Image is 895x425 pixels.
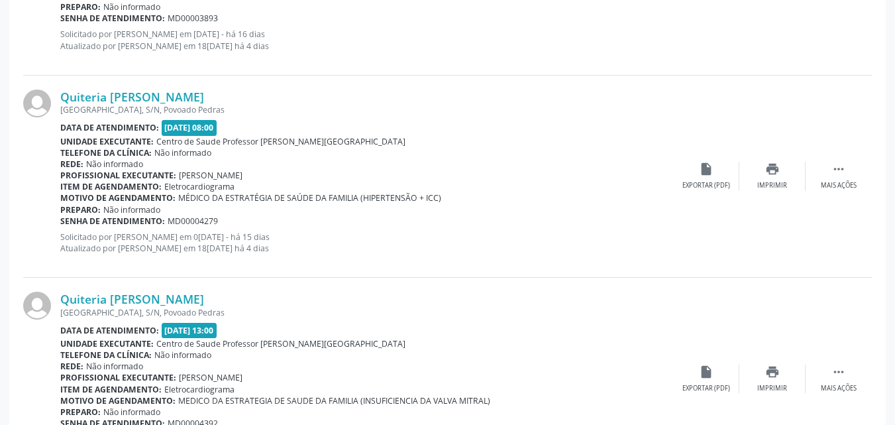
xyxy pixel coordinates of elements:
span: Não informado [86,361,143,372]
b: Rede: [60,158,83,170]
span: Não informado [103,204,160,215]
div: Exportar (PDF) [682,384,730,393]
div: [GEOGRAPHIC_DATA], S/N, Povoado Pedras [60,104,673,115]
span: Centro de Saude Professor [PERSON_NAME][GEOGRAPHIC_DATA] [156,136,405,147]
span: Não informado [86,158,143,170]
b: Item de agendamento: [60,384,162,395]
b: Profissional executante: [60,170,176,181]
span: MÉDICO DA ESTRATÉGIA DE SAÚDE DA FAMILIA (HIPERTENSÃO + ICC) [178,192,441,204]
b: Preparo: [60,406,101,418]
b: Motivo de agendamento: [60,192,176,204]
b: Item de agendamento: [60,181,162,192]
i:  [831,162,846,176]
div: [GEOGRAPHIC_DATA], S/N, Povoado Pedras [60,307,673,318]
span: Não informado [103,1,160,13]
span: [DATE] 08:00 [162,120,217,135]
a: Quiteria [PERSON_NAME] [60,90,204,104]
span: Eletrocardiograma [164,384,235,395]
div: Imprimir [757,181,787,190]
b: Rede: [60,361,83,372]
span: Centro de Saude Professor [PERSON_NAME][GEOGRAPHIC_DATA] [156,338,405,349]
span: Eletrocardiograma [164,181,235,192]
i: insert_drive_file [699,162,713,176]
span: Não informado [154,147,211,158]
span: MD00003893 [168,13,218,24]
div: Exportar (PDF) [682,181,730,190]
b: Telefone da clínica: [60,147,152,158]
i:  [831,365,846,379]
span: [DATE] 13:00 [162,323,217,338]
b: Motivo de agendamento: [60,395,176,406]
span: [PERSON_NAME] [179,372,242,383]
span: [PERSON_NAME] [179,170,242,181]
b: Preparo: [60,1,101,13]
span: Não informado [154,349,211,361]
a: Quiteria [PERSON_NAME] [60,292,204,306]
i: print [765,162,780,176]
i: insert_drive_file [699,365,713,379]
span: MEDICO DA ESTRATEGIA DE SAUDE DA FAMILIA (INSUFICIENCIA DA VALVA MITRAL) [178,395,490,406]
b: Data de atendimento: [60,325,159,336]
i: print [765,365,780,379]
div: Mais ações [821,181,857,190]
div: Imprimir [757,384,787,393]
span: Não informado [103,406,160,418]
b: Unidade executante: [60,136,154,147]
p: Solicitado por [PERSON_NAME] em 0[DATE] - há 15 dias Atualizado por [PERSON_NAME] em 18[DATE] há ... [60,231,673,254]
p: Solicitado por [PERSON_NAME] em [DATE] - há 16 dias Atualizado por [PERSON_NAME] em 18[DATE] há 4... [60,29,673,51]
b: Unidade executante: [60,338,154,349]
span: MD00004279 [168,215,218,227]
img: img [23,90,51,117]
b: Profissional executante: [60,372,176,383]
b: Telefone da clínica: [60,349,152,361]
b: Data de atendimento: [60,122,159,133]
b: Preparo: [60,204,101,215]
b: Senha de atendimento: [60,215,165,227]
div: Mais ações [821,384,857,393]
b: Senha de atendimento: [60,13,165,24]
img: img [23,292,51,320]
